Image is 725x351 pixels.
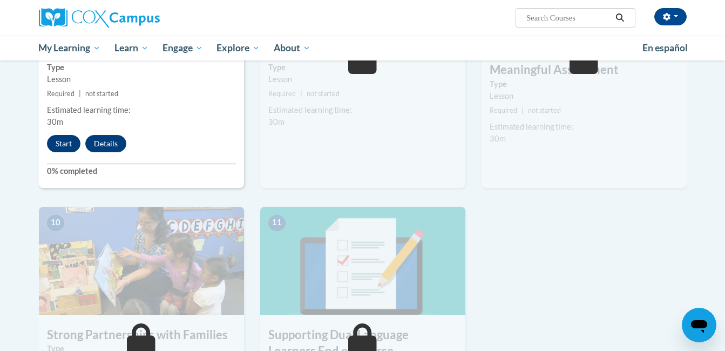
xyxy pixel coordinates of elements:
[521,106,524,114] span: |
[528,106,561,114] span: not started
[490,134,506,143] span: 30m
[85,90,118,98] span: not started
[635,37,695,59] a: En español
[39,327,244,343] h3: Strong Partnerships with Families
[47,165,236,177] label: 0% completed
[47,62,236,73] label: Type
[490,78,679,90] label: Type
[107,36,155,60] a: Learn
[274,42,310,55] span: About
[490,90,679,102] div: Lesson
[682,308,716,342] iframe: Button to launch messaging window
[85,135,126,152] button: Details
[490,106,517,114] span: Required
[525,11,612,24] input: Search Courses
[23,36,703,60] div: Main menu
[47,104,236,116] div: Estimated learning time:
[47,215,64,231] span: 10
[39,8,160,28] img: Cox Campus
[209,36,267,60] a: Explore
[268,215,286,231] span: 11
[39,8,244,28] a: Cox Campus
[612,11,628,24] button: Search
[267,36,317,60] a: About
[654,8,687,25] button: Account Settings
[268,104,457,116] div: Estimated learning time:
[268,117,284,126] span: 30m
[47,135,80,152] button: Start
[114,42,148,55] span: Learn
[155,36,210,60] a: Engage
[79,90,81,98] span: |
[260,207,465,315] img: Course Image
[39,207,244,315] img: Course Image
[47,117,63,126] span: 30m
[216,42,260,55] span: Explore
[268,90,296,98] span: Required
[307,90,340,98] span: not started
[32,36,108,60] a: My Learning
[268,73,457,85] div: Lesson
[642,42,688,53] span: En español
[300,90,302,98] span: |
[490,121,679,133] div: Estimated learning time:
[268,62,457,73] label: Type
[162,42,203,55] span: Engage
[47,73,236,85] div: Lesson
[38,42,100,55] span: My Learning
[47,90,74,98] span: Required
